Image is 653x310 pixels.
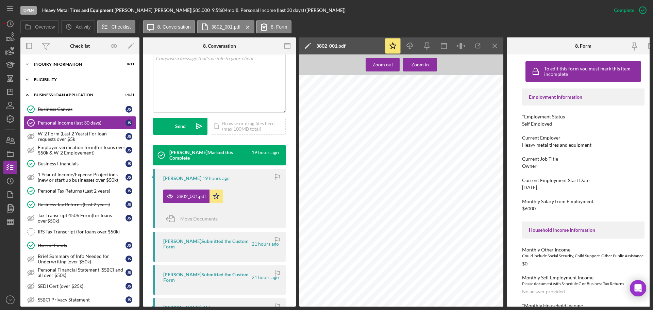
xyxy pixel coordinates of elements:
[24,211,136,225] a: Tax Transcript 4506 Form(for loans over$50k)JS
[24,252,136,266] a: Brief Summary of Info Needed for Underwriting (over $50k)JS
[163,272,251,283] div: [PERSON_NAME] Submitted the Custom Form
[38,229,136,234] div: IRS Tax Transcript (for loans over $50k)
[192,7,210,13] span: $85,000
[125,160,132,167] div: J S
[38,161,125,166] div: Business Financials
[115,7,192,13] div: [PERSON_NAME] [PERSON_NAME] |
[20,6,37,15] div: Open
[575,43,591,49] div: 8. Form
[125,133,132,140] div: J S
[157,24,191,30] label: 8. Conversation
[522,135,644,141] div: Current Employer
[522,252,644,259] div: Could include Social Security, Child Support, Other Public Assistance
[522,206,536,211] div: $6000
[522,178,644,183] div: Current Employment Start Date
[271,24,287,30] label: 8. Form
[529,94,638,100] div: Employment Information
[212,24,241,30] label: 3802_001.pdf
[522,275,644,280] div: Monthly Self Employment Income
[24,157,136,170] a: Business FinancialsJS
[20,20,59,33] button: Overview
[252,275,279,280] time: 2025-09-11 17:59
[24,116,136,130] a: Personal Income (last 30 days)JS
[212,7,222,13] div: 9.5 %
[38,254,125,264] div: Brief Summary of Info Needed for Underwriting (over $50k)
[24,184,136,198] a: Personal Tax Returns (Last 2 years)JS
[38,297,125,303] div: SSBCI Privacy Statement
[522,261,528,266] div: $0
[197,20,255,33] button: 3802_001.pdf
[24,130,136,143] a: W-2 Form (Last 2 Years) For loan requests over $5kJS
[38,283,125,289] div: SEDI Cert (over $25k)
[177,194,206,199] div: 3802_001.pdf
[35,24,55,30] label: Overview
[175,118,186,135] div: Send
[76,24,90,30] label: Activity
[125,147,132,153] div: J S
[125,174,132,181] div: J S
[522,247,644,252] div: Monthly Other Income
[125,296,132,303] div: J S
[42,7,115,13] div: |
[125,119,132,126] div: J S
[125,242,132,249] div: J S
[614,3,634,17] div: Complete
[522,289,565,294] div: No answer provided
[522,185,537,190] div: [DATE]
[38,188,125,194] div: Personal Tax Returns (Last 2 years)
[38,107,125,112] div: Business Canvas
[24,225,136,239] a: IRS Tax Transcript (for loans over $50k)
[607,3,650,17] button: Complete
[97,20,135,33] button: Checklist
[24,279,136,293] a: SEDI Cert (over $25k)JS
[252,150,279,161] time: 2025-09-11 19:35
[38,243,125,248] div: Uses of Funds
[529,227,638,233] div: Household Income Information
[38,145,125,156] div: Employer verification form(for loans over $50k & W-2 Employement)
[169,150,251,161] div: [PERSON_NAME] Marked this Complete
[38,120,125,126] div: Personal Income (last 30 days)
[24,266,136,279] a: Personal Financial Statement (SSBCI and all over $50k)JS
[24,239,136,252] a: Uses of FundsJS
[163,239,251,249] div: [PERSON_NAME] Submitted the Custom Form
[522,121,552,127] div: Self Employed
[180,216,218,222] span: Move Documents
[403,58,437,71] button: Zoom in
[38,131,125,142] div: W-2 Form (Last 2 Years) For loan requests over $5k
[38,202,125,207] div: Business Tax Returns (Last 2 years)
[143,20,195,33] button: 8. Conversation
[9,298,12,302] text: IV
[70,43,90,49] div: Checklist
[125,256,132,262] div: J S
[125,187,132,194] div: J S
[522,156,644,162] div: Current Job Title
[125,215,132,222] div: J S
[411,58,429,71] div: Zoom in
[163,176,201,181] div: [PERSON_NAME]
[125,201,132,208] div: J S
[42,7,113,13] b: Heavy Metal Tires and Equipment
[256,20,291,33] button: 8. Form
[372,58,393,71] div: Zoom out
[522,199,644,204] div: Monthly Salary from Employment
[61,20,95,33] button: Activity
[125,106,132,113] div: J S
[24,293,136,307] a: SSBCI Privacy StatementJS
[222,7,234,13] div: 84 mo
[24,198,136,211] a: Business Tax Returns (Last 2 years)JS
[522,114,644,119] div: *Employment Status
[34,62,117,66] div: INQUIRY INFORMATION
[522,142,591,148] div: Heavy metal tires and equipment
[316,43,346,49] div: 3802_001.pdf
[366,58,400,71] button: Zoom out
[544,66,639,77] div: To edit this form you must mark this item incomplete
[24,102,136,116] a: Business CanvasJS
[3,293,17,307] button: IV
[522,303,644,308] div: *Monthly Household Income
[122,93,134,97] div: 14 / 31
[252,241,279,247] time: 2025-09-11 18:01
[163,210,224,227] button: Move Documents
[125,283,132,290] div: J S
[163,190,223,203] button: 3802_001.pdf
[522,280,644,287] div: Please document with Schedule C or Business Tax Returns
